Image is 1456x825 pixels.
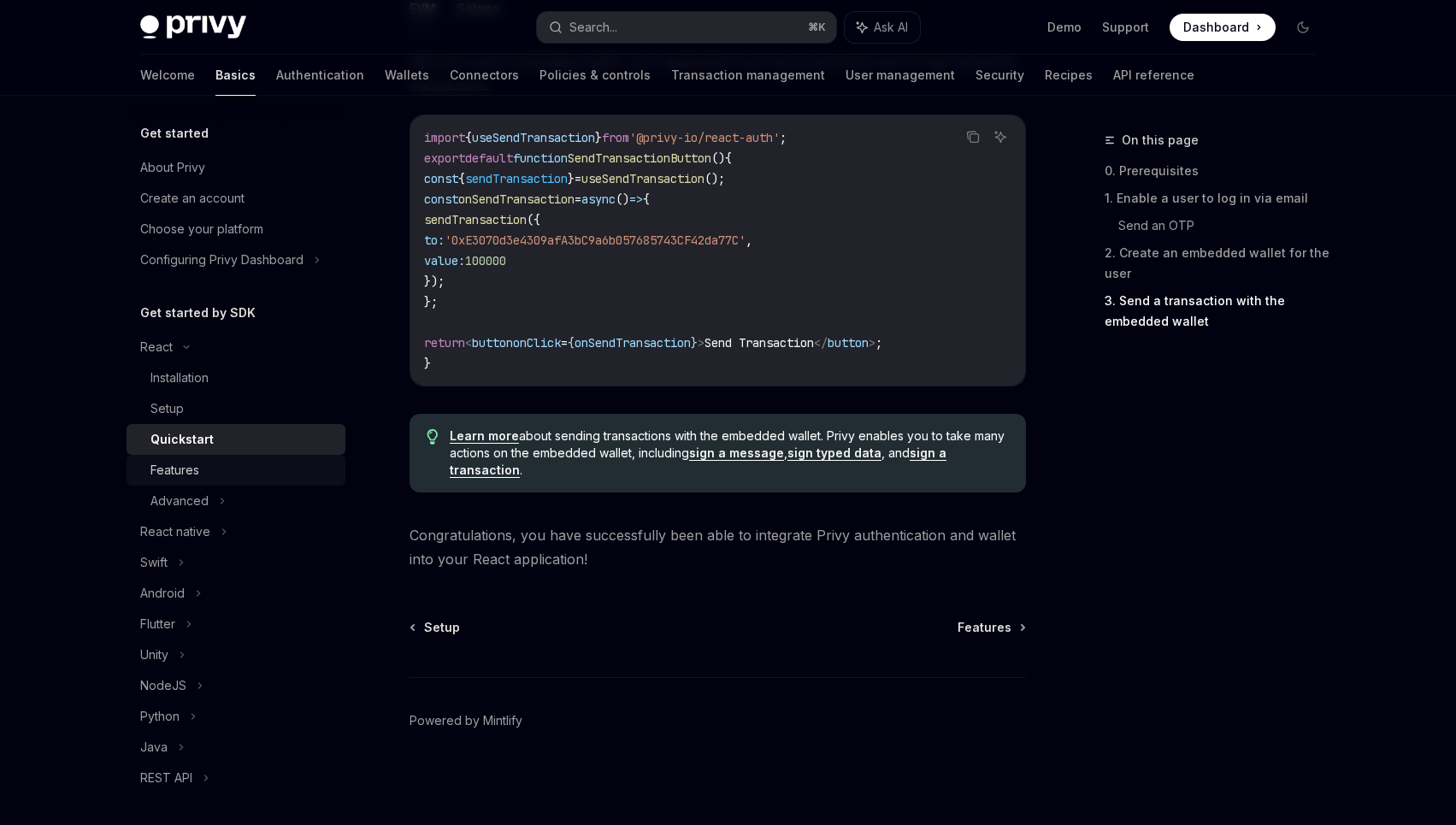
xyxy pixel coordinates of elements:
div: REST API [140,768,192,788]
a: Powered by Mintlify [410,712,522,729]
div: Quickstart [150,429,214,450]
div: Flutter [140,614,175,634]
span: { [568,335,575,351]
h5: Get started by SDK [140,303,256,323]
div: Search... [569,17,617,38]
span: = [575,171,581,186]
a: Dashboard [1170,14,1276,41]
span: > [869,335,875,351]
span: onSendTransaction [575,335,691,351]
span: { [465,130,472,145]
div: React [140,337,173,357]
span: On this page [1122,130,1199,150]
div: Swift [140,552,168,573]
a: Authentication [276,55,364,96]
div: Setup [150,398,184,419]
h5: Get started [140,123,209,144]
a: Setup [411,619,460,636]
div: Features [150,460,199,480]
span: () [616,192,629,207]
div: Create an account [140,188,245,209]
button: Search...⌘K [537,12,836,43]
div: NodeJS [140,675,186,696]
button: Copy the contents from the code block [962,126,984,148]
a: Basics [215,55,256,96]
span: 100000 [465,253,506,268]
a: 1. Enable a user to log in via email [1105,185,1330,212]
a: Support [1102,19,1149,36]
span: Setup [424,619,460,636]
span: const [424,171,458,186]
span: const [424,192,458,207]
span: useSendTransaction [472,130,595,145]
a: Installation [127,362,345,393]
button: Ask AI [989,126,1011,148]
a: 3. Send a transaction with the embedded wallet [1105,287,1330,335]
span: => [629,192,643,207]
span: = [575,192,581,207]
a: User management [846,55,955,96]
a: sign a message [689,445,784,461]
a: Create an account [127,183,345,214]
span: (); [704,171,725,186]
a: Features [127,455,345,486]
div: Configuring Privy Dashboard [140,250,304,270]
a: 2. Create an embedded wallet for the user [1105,239,1330,287]
span: '0xE3070d3e4309afA3bC9a6b057685743CF42da77C' [445,233,746,248]
a: Recipes [1045,55,1093,96]
a: Wallets [385,55,429,96]
span: } [595,130,602,145]
a: Welcome [140,55,195,96]
span: button [472,335,513,351]
span: Send Transaction [704,335,814,351]
span: < [465,335,472,351]
span: Ask AI [874,19,908,36]
span: }); [424,274,445,289]
div: Android [140,583,185,604]
a: API reference [1113,55,1194,96]
span: </ [814,335,828,351]
span: } [691,335,698,351]
span: sendTransaction [424,212,527,227]
div: Installation [150,368,209,388]
span: { [643,192,650,207]
a: Learn more [450,428,519,444]
span: export [424,150,465,166]
span: Congratulations, you have successfully been able to integrate Privy authentication and wallet int... [410,523,1026,571]
a: Send an OTP [1118,212,1330,239]
span: default [465,150,513,166]
a: Setup [127,393,345,424]
div: Python [140,706,180,727]
a: Connectors [450,55,519,96]
span: > [698,335,704,351]
div: About Privy [140,157,205,178]
button: Toggle dark mode [1289,14,1317,41]
span: useSendTransaction [581,171,704,186]
div: Java [140,737,168,757]
span: } [424,356,431,371]
span: = [561,335,568,351]
svg: Tip [427,429,439,445]
a: 0. Prerequisites [1105,157,1330,185]
div: Advanced [150,491,209,511]
span: value: [424,253,465,268]
button: Ask AI [845,12,920,43]
span: ; [780,130,787,145]
span: button [828,335,869,351]
span: Dashboard [1183,19,1249,36]
span: function [513,150,568,166]
span: { [725,150,732,166]
span: async [581,192,616,207]
span: ; [875,335,882,351]
a: sign typed data [787,445,881,461]
span: { [458,171,465,186]
div: Choose your platform [140,219,263,239]
div: Unity [140,645,168,665]
a: Policies & controls [539,55,651,96]
span: sendTransaction [465,171,568,186]
span: Features [958,619,1011,636]
a: Features [958,619,1024,636]
span: () [711,150,725,166]
a: Quickstart [127,424,345,455]
span: onClick [513,335,561,351]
